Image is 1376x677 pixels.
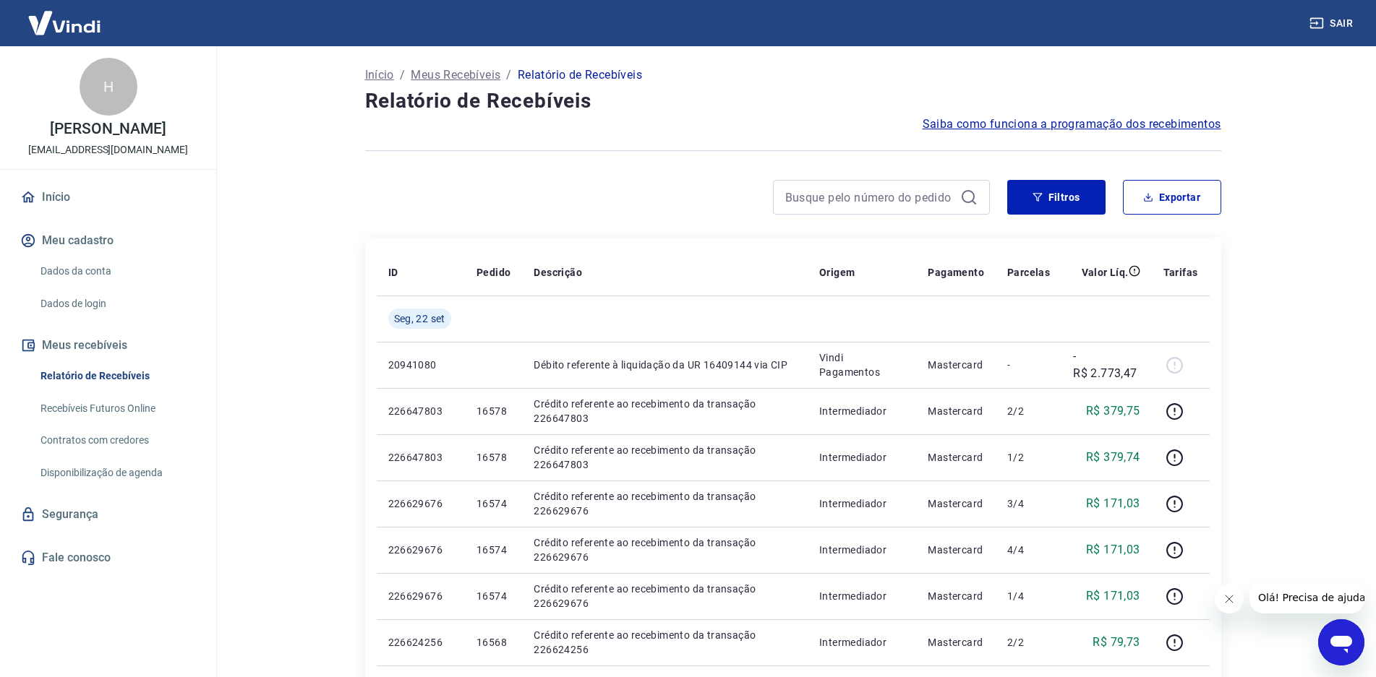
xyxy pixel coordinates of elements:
[819,543,905,557] p: Intermediador
[411,66,500,84] a: Meus Recebíveis
[1163,265,1198,280] p: Tarifas
[477,265,510,280] p: Pedido
[1086,541,1140,559] p: R$ 171,03
[17,181,199,213] a: Início
[388,404,453,418] p: 226647803
[1086,495,1140,512] p: R$ 171,03
[1082,265,1129,280] p: Valor Líq.
[534,443,796,472] p: Crédito referente ao recebimento da transação 226647803
[534,397,796,426] p: Crédito referente ao recebimento da transação 226647803
[819,450,905,465] p: Intermediador
[35,289,199,319] a: Dados de login
[17,499,199,530] a: Segurança
[388,496,453,511] p: 226629676
[477,635,510,650] p: 16568
[1086,402,1140,420] p: R$ 379,75
[400,66,405,84] p: /
[1007,496,1050,511] p: 3/4
[477,450,510,465] p: 16578
[35,426,199,455] a: Contratos com credores
[1086,449,1140,466] p: R$ 379,74
[534,628,796,657] p: Crédito referente ao recebimento da transação 226624256
[1007,404,1050,418] p: 2/2
[785,186,954,208] input: Busque pelo número do pedido
[534,535,796,564] p: Crédito referente ao recebimento da transação 226629676
[477,404,510,418] p: 16578
[1093,634,1140,651] p: R$ 79,73
[1007,543,1050,557] p: 4/4
[1307,10,1359,37] button: Sair
[17,1,111,45] img: Vindi
[9,10,121,22] span: Olá! Precisa de ajuda?
[1007,635,1050,650] p: 2/2
[365,66,394,84] a: Início
[928,635,984,650] p: Mastercard
[35,394,199,423] a: Recebíveis Futuros Online
[1007,450,1050,465] p: 1/2
[50,121,166,137] p: [PERSON_NAME]
[1215,585,1244,613] iframe: Fechar mensagem
[819,589,905,603] p: Intermediador
[923,116,1221,133] a: Saiba como funciona a programação dos recebimentos
[388,265,398,280] p: ID
[534,582,796,611] p: Crédito referente ao recebimento da transação 226629676
[819,265,855,280] p: Origem
[388,358,453,372] p: 20941080
[80,58,137,116] div: H
[928,265,984,280] p: Pagamento
[928,543,984,557] p: Mastercard
[1249,582,1364,613] iframe: Mensagem da empresa
[819,635,905,650] p: Intermediador
[35,361,199,391] a: Relatório de Recebíveis
[17,542,199,574] a: Fale conosco
[1007,180,1106,215] button: Filtros
[388,635,453,650] p: 226624256
[819,404,905,418] p: Intermediador
[1007,358,1050,372] p: -
[477,543,510,557] p: 16574
[35,458,199,488] a: Disponibilização de agenda
[518,66,642,84] p: Relatório de Recebíveis
[365,87,1221,116] h4: Relatório de Recebíveis
[1318,619,1364,665] iframe: Botão para abrir a janela de mensagens
[928,358,984,372] p: Mastercard
[1007,265,1050,280] p: Parcelas
[928,589,984,603] p: Mastercard
[928,450,984,465] p: Mastercard
[534,489,796,518] p: Crédito referente ao recebimento da transação 226629676
[1073,348,1140,382] p: -R$ 2.773,47
[928,496,984,511] p: Mastercard
[928,404,984,418] p: Mastercard
[388,450,453,465] p: 226647803
[17,225,199,256] button: Meu cadastro
[819,496,905,511] p: Intermediador
[28,142,188,158] p: [EMAIL_ADDRESS][DOMAIN_NAME]
[477,589,510,603] p: 16574
[1086,587,1140,605] p: R$ 171,03
[35,256,199,286] a: Dados da conta
[1123,180,1221,215] button: Exportar
[388,543,453,557] p: 226629676
[477,496,510,511] p: 16574
[819,350,905,379] p: Vindi Pagamentos
[534,358,796,372] p: Débito referente à liquidação da UR 16409144 via CIP
[506,66,511,84] p: /
[534,265,582,280] p: Descrição
[17,329,199,361] button: Meus recebíveis
[1007,589,1050,603] p: 1/4
[394,311,445,326] span: Seg, 22 set
[388,589,453,603] p: 226629676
